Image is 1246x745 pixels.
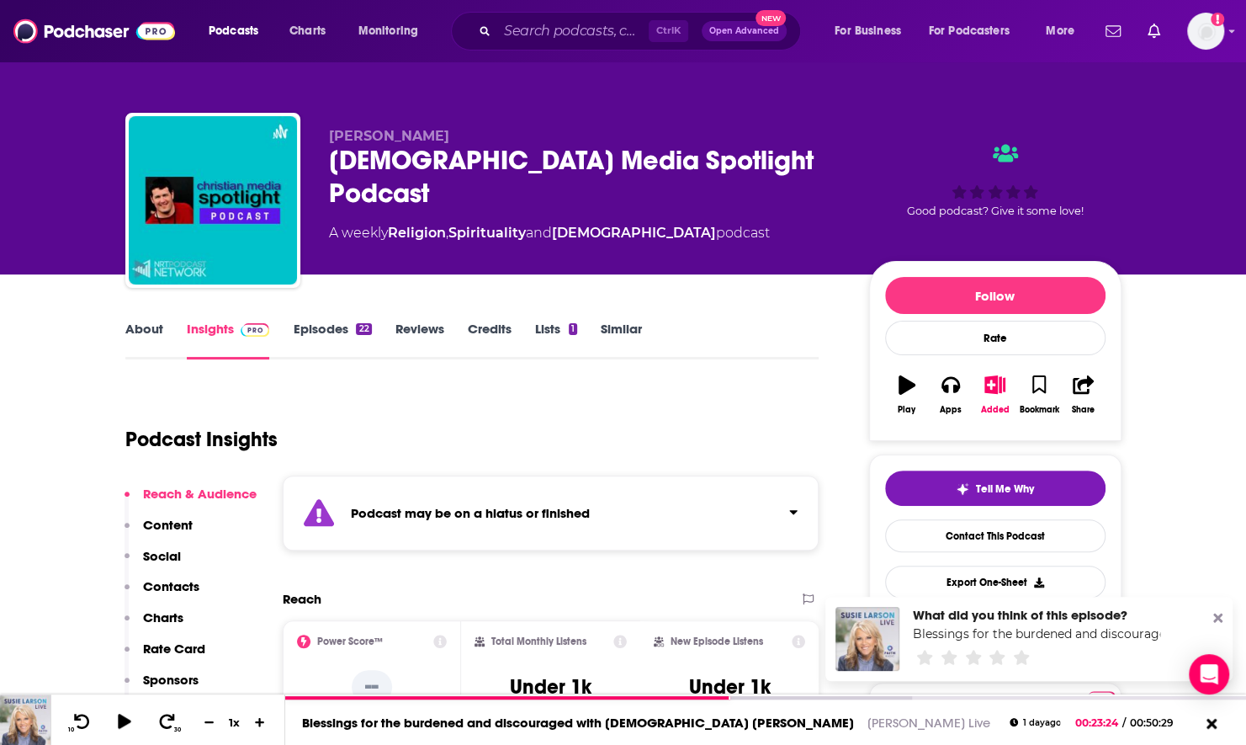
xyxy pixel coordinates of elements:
button: open menu [347,18,440,45]
span: Monitoring [358,19,418,43]
img: tell me why sparkle [956,482,969,496]
p: Contacts [143,578,199,594]
a: Contact This Podcast [885,519,1105,552]
a: Reviews [395,321,444,359]
div: 22 [356,323,371,335]
h2: New Episode Listens [671,636,763,647]
span: 30 [174,726,181,733]
button: open menu [1034,18,1095,45]
a: Charts [278,18,336,45]
span: For Business [835,19,901,43]
button: tell me why sparkleTell Me Why [885,471,1105,506]
img: Christian Media Spotlight Podcast [129,116,297,285]
div: Bookmark [1019,405,1058,415]
input: Search podcasts, credits, & more... [497,18,649,45]
span: Open Advanced [709,27,779,35]
img: Podchaser - Follow, Share and Rate Podcasts [13,15,175,47]
button: Contacts [125,578,199,609]
button: Social [125,548,181,579]
span: [PERSON_NAME] [329,128,449,144]
h2: Power Score™ [317,636,383,647]
button: 30 [152,712,184,733]
p: -- [352,670,392,704]
img: Podchaser Pro [241,323,270,337]
strong: Podcast may be on a hiatus or finished [351,505,590,521]
span: and [526,225,552,241]
span: Charts [289,19,326,43]
h2: Total Monthly Listens [491,636,586,647]
div: 1 day ago [1010,718,1060,727]
a: Show notifications dropdown [1141,17,1167,45]
button: Open AdvancedNew [702,21,787,41]
div: 1 [569,323,577,335]
button: Show profile menu [1187,13,1224,50]
div: Open Intercom Messenger [1189,654,1229,694]
p: Charts [143,609,183,625]
svg: Add a profile image [1211,13,1224,26]
div: Rate [885,321,1105,355]
button: open menu [918,18,1034,45]
p: Sponsors [143,672,199,688]
a: About [125,321,163,359]
span: Good podcast? Give it some love! [907,205,1084,217]
button: Bookmark [1017,365,1061,425]
a: Show notifications dropdown [1099,17,1127,45]
a: [PERSON_NAME] Live [867,715,989,731]
a: Similar [601,321,642,359]
button: Content [125,517,193,548]
button: Rate Card [125,641,205,672]
h2: Reach [283,591,321,607]
a: Episodes22 [293,321,371,359]
p: Content [143,517,193,533]
a: Blessings for the burdened and discouraged with [DEMOGRAPHIC_DATA] [PERSON_NAME] [302,715,853,731]
button: Sponsors [125,672,199,703]
a: Pro website [1086,689,1116,705]
h3: Under 1k [689,674,771,700]
div: A weekly podcast [329,223,770,243]
button: open menu [197,18,280,45]
a: Credits [468,321,512,359]
a: Religion [388,225,446,241]
div: What did you think of this episode? [913,607,1160,623]
a: Spirituality [448,225,526,241]
h1: Podcast Insights [125,427,278,452]
span: Podcasts [209,19,258,43]
a: InsightsPodchaser Pro [187,321,270,359]
button: Reach & Audience [125,486,257,517]
button: Play [885,365,929,425]
span: Logged in as nwierenga [1187,13,1224,50]
div: Added [981,405,1010,415]
h3: Under 1k [510,674,591,700]
span: For Podcasters [929,19,1010,43]
button: Apps [929,365,973,425]
span: 10 [68,726,74,733]
img: User Profile [1187,13,1224,50]
button: Export One-Sheet [885,566,1105,599]
div: Share [1072,405,1095,415]
p: Reach & Audience [143,486,257,502]
span: Tell Me Why [976,482,1034,496]
div: Play [898,405,915,415]
span: More [1046,19,1074,43]
button: open menu [823,18,922,45]
div: Search podcasts, credits, & more... [467,12,817,51]
span: Ctrl K [649,20,688,42]
a: [DEMOGRAPHIC_DATA] [552,225,716,241]
div: Good podcast? Give it some love! [869,128,1121,232]
span: New [756,10,786,26]
p: Rate Card [143,641,205,657]
button: Added [973,365,1016,425]
div: 1 x [220,716,249,729]
span: , [446,225,448,241]
button: Charts [125,609,183,641]
img: Blessings for the burdened and discouraged with Pastor Alan Wright [835,607,899,671]
a: Lists1 [535,321,577,359]
img: Podchaser Pro [1086,691,1116,705]
button: 10 [65,712,97,733]
button: Follow [885,277,1105,314]
p: Social [143,548,181,564]
span: / [1122,716,1126,729]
